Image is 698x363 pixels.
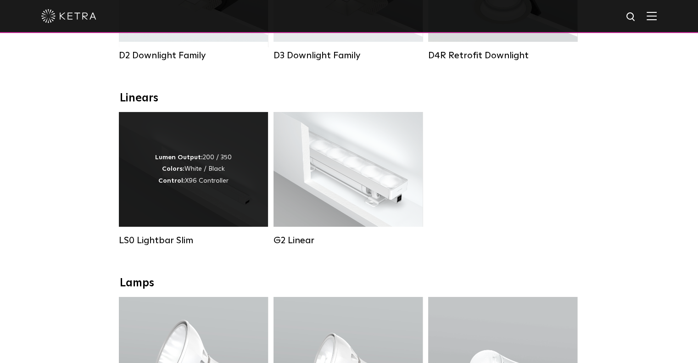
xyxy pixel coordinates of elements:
[428,50,577,61] div: D4R Retrofit Downlight
[120,277,579,290] div: Lamps
[158,178,185,184] strong: Control:
[647,11,657,20] img: Hamburger%20Nav.svg
[274,235,423,246] div: G2 Linear
[41,9,96,23] img: ketra-logo-2019-white
[162,166,184,172] strong: Colors:
[119,50,268,61] div: D2 Downlight Family
[625,11,637,23] img: search icon
[274,112,423,246] a: G2 Linear Lumen Output:400 / 700 / 1000Colors:WhiteBeam Angles:Flood / [GEOGRAPHIC_DATA] / Narrow...
[120,92,579,105] div: Linears
[119,235,268,246] div: LS0 Lightbar Slim
[155,154,203,161] strong: Lumen Output:
[155,152,232,187] div: 200 / 350 White / Black X96 Controller
[274,50,423,61] div: D3 Downlight Family
[119,112,268,246] a: LS0 Lightbar Slim Lumen Output:200 / 350Colors:White / BlackControl:X96 Controller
